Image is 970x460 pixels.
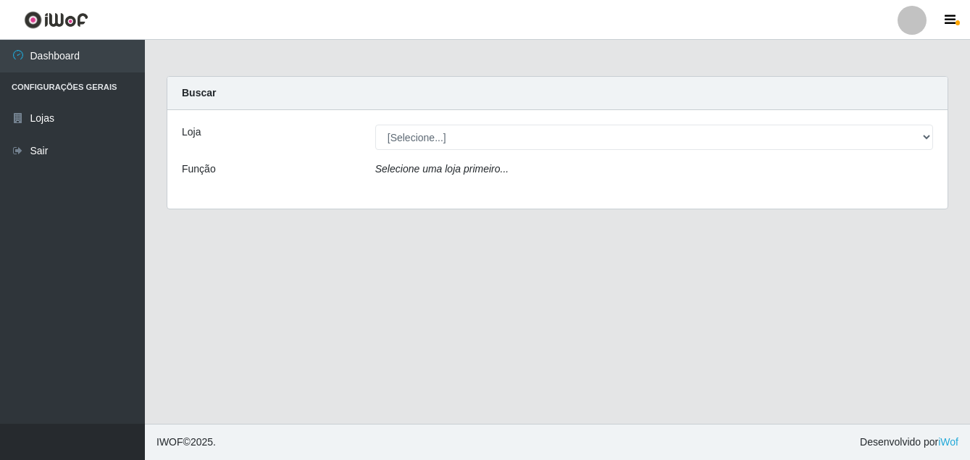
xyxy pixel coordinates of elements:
span: © 2025 . [156,435,216,450]
i: Selecione uma loja primeiro... [375,163,509,175]
img: CoreUI Logo [24,11,88,29]
span: IWOF [156,436,183,448]
strong: Buscar [182,87,216,99]
label: Loja [182,125,201,140]
span: Desenvolvido por [860,435,958,450]
label: Função [182,162,216,177]
a: iWof [938,436,958,448]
